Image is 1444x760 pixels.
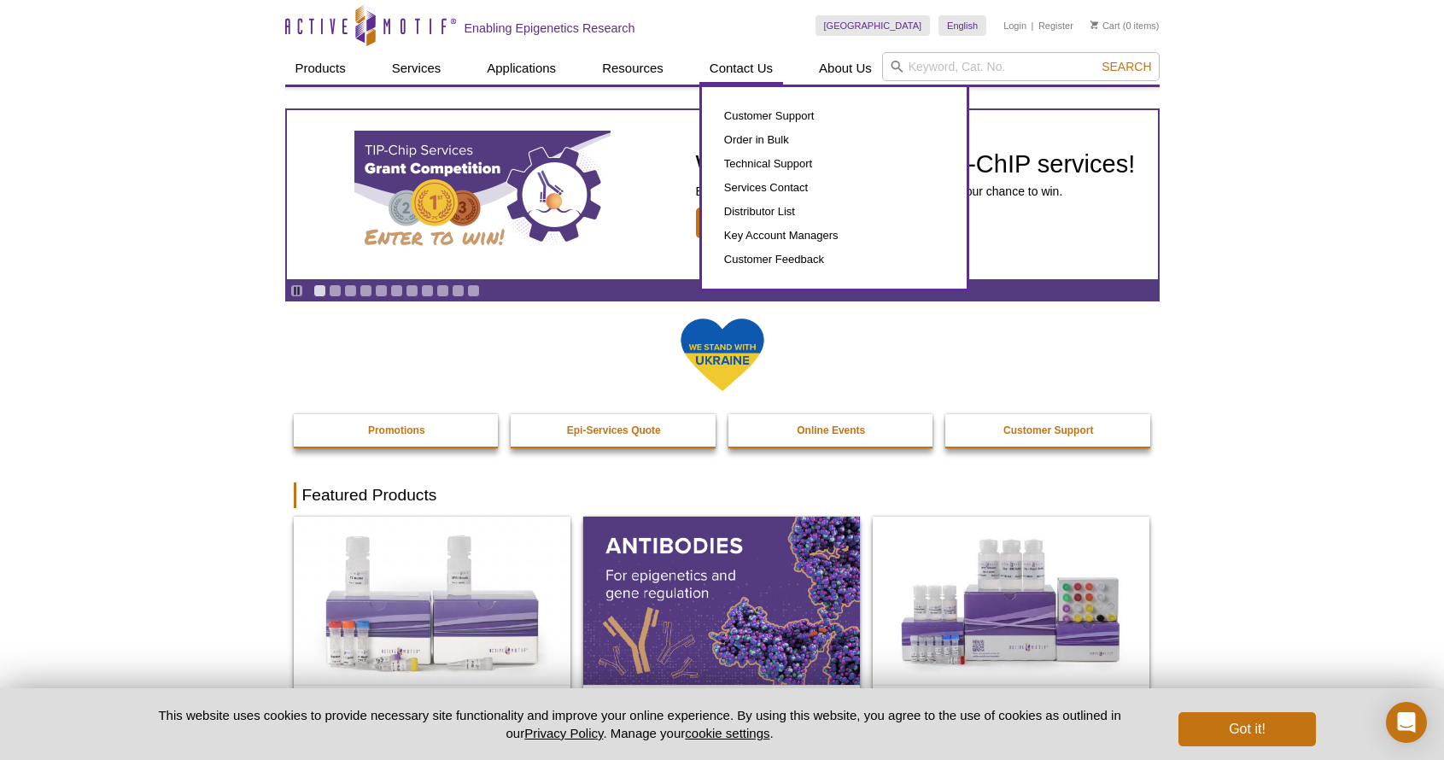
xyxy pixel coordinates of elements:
[436,284,449,297] a: Go to slide 9
[1102,60,1151,73] span: Search
[329,284,342,297] a: Go to slide 2
[719,104,950,128] a: Customer Support
[1090,15,1160,36] li: (0 items)
[1386,702,1427,743] div: Open Intercom Messenger
[696,184,1136,199] p: Enter our TIP-ChIP services grant competition for your chance to win.
[375,284,388,297] a: Go to slide 5
[696,208,796,238] span: Learn More
[816,15,931,36] a: [GEOGRAPHIC_DATA]
[873,517,1149,684] img: CUT&Tag-IT® Express Assay Kit
[524,726,603,740] a: Privacy Policy
[294,482,1151,508] h2: Featured Products
[592,52,674,85] a: Resources
[313,284,326,297] a: Go to slide 1
[406,284,418,297] a: Go to slide 7
[719,128,950,152] a: Order in Bulk
[1096,59,1156,74] button: Search
[728,414,935,447] a: Online Events
[1178,712,1315,746] button: Got it!
[1003,424,1093,436] strong: Customer Support
[719,248,950,272] a: Customer Feedback
[465,20,635,36] h2: Enabling Epigenetics Research
[719,152,950,176] a: Technical Support
[938,15,986,36] a: English
[719,176,950,200] a: Services Contact
[294,517,570,684] img: DNA Library Prep Kit for Illumina
[452,284,465,297] a: Go to slide 10
[583,517,860,684] img: All Antibodies
[285,52,356,85] a: Products
[882,52,1160,81] input: Keyword, Cat. No.
[511,414,717,447] a: Epi-Services Quote
[476,52,566,85] a: Applications
[354,131,611,259] img: TIP-ChIP Services Grant Competition
[129,706,1151,742] p: This website uses cookies to provide necessary site functionality and improve your online experie...
[809,52,882,85] a: About Us
[344,284,357,297] a: Go to slide 3
[290,284,303,297] a: Toggle autoplay
[685,726,769,740] button: cookie settings
[287,110,1158,279] a: TIP-ChIP Services Grant Competition Win up to $45,000 in TIP-ChIP services! Enter our TIP-ChIP se...
[1090,20,1098,29] img: Your Cart
[680,317,765,393] img: We Stand With Ukraine
[421,284,434,297] a: Go to slide 8
[368,424,425,436] strong: Promotions
[719,224,950,248] a: Key Account Managers
[699,52,783,85] a: Contact Us
[287,110,1158,279] article: TIP-ChIP Services Grant Competition
[390,284,403,297] a: Go to slide 6
[945,414,1152,447] a: Customer Support
[1038,20,1073,32] a: Register
[1090,20,1120,32] a: Cart
[1032,15,1034,36] li: |
[294,414,500,447] a: Promotions
[1003,20,1026,32] a: Login
[382,52,452,85] a: Services
[797,424,865,436] strong: Online Events
[360,284,372,297] a: Go to slide 4
[467,284,480,297] a: Go to slide 11
[719,200,950,224] a: Distributor List
[567,424,661,436] strong: Epi-Services Quote
[696,151,1136,177] h2: Win up to $45,000 in TIP-ChIP services!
